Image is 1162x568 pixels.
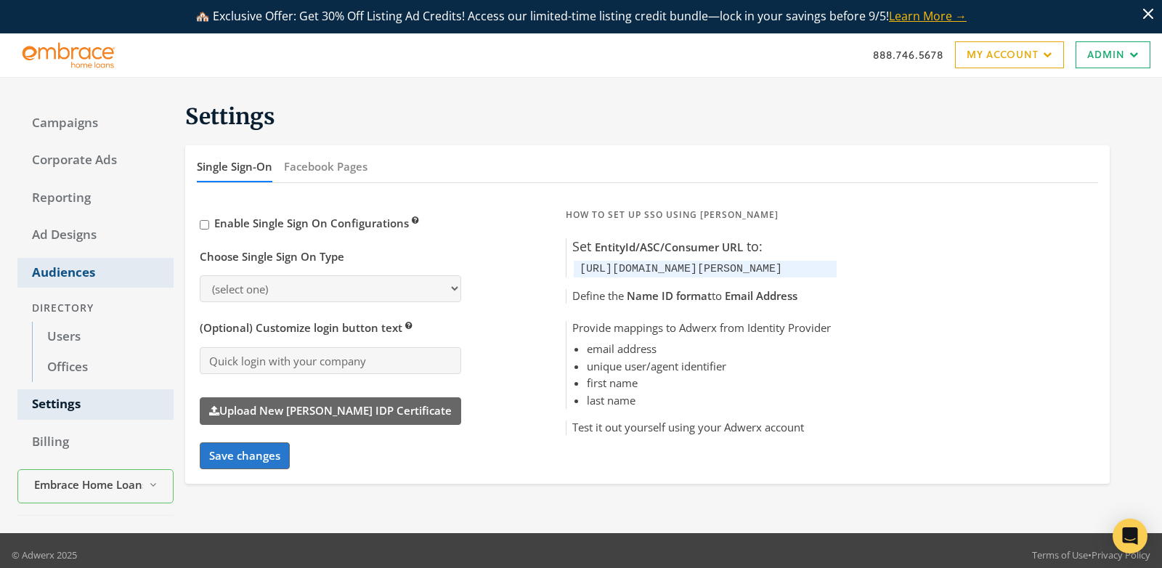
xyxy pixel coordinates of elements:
[580,263,782,275] code: [URL][DOMAIN_NAME][PERSON_NAME]
[1092,548,1150,561] a: Privacy Policy
[566,238,837,255] h5: Set to:
[1113,519,1147,553] div: Open Intercom Messenger
[17,258,174,288] a: Audiences
[17,469,174,503] button: Embrace Home Loans
[17,220,174,251] a: Ad Designs
[17,183,174,214] a: Reporting
[587,341,831,357] li: email address
[566,421,837,435] h5: Test it out yourself using your Adwerx account
[1032,548,1088,561] a: Terms of Use
[566,289,837,304] h5: Define the to
[873,47,943,62] a: 888.746.5678
[1032,548,1150,562] div: •
[200,397,461,424] label: Upload New [PERSON_NAME] IDP Certificate
[197,151,272,182] button: Single Sign-On
[214,216,419,230] span: Enable Single Sign On Configurations
[200,320,413,335] span: (Optional) Customize login button text
[32,352,174,383] a: Offices
[595,240,743,254] span: EntityId/ASC/Consumer URL
[587,375,831,391] li: first name
[955,41,1064,68] a: My Account
[200,442,290,469] button: Save changes
[1076,41,1150,68] a: Admin
[34,476,143,493] span: Embrace Home Loans
[587,358,831,375] li: unique user/agent identifier
[566,321,837,336] h5: Provide mappings to Adwerx from Identity Provider
[185,102,275,130] span: Settings
[587,392,831,409] li: last name
[12,37,126,73] img: Adwerx
[566,209,837,221] h5: How to Set Up SSO Using [PERSON_NAME]
[17,427,174,458] a: Billing
[200,250,344,264] h5: Choose Single Sign On Type
[17,295,174,322] div: Directory
[17,145,174,176] a: Corporate Ads
[17,389,174,420] a: Settings
[17,108,174,139] a: Campaigns
[32,322,174,352] a: Users
[200,220,209,230] input: Enable Single Sign On Configurations
[284,151,367,182] button: Facebook Pages
[12,548,77,562] p: © Adwerx 2025
[627,288,712,303] span: Name ID format
[725,288,797,303] span: Email Address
